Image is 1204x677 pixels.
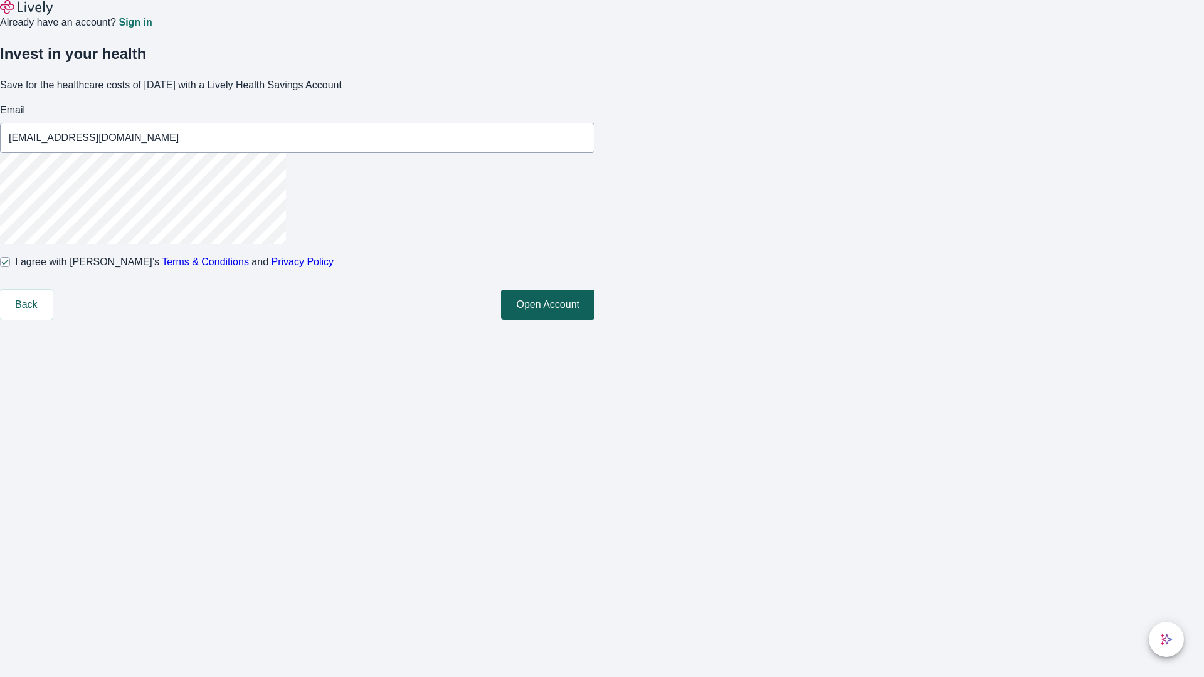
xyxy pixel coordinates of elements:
a: Privacy Policy [272,256,334,267]
a: Sign in [119,18,152,28]
button: chat [1149,622,1184,657]
button: Open Account [501,290,594,320]
span: I agree with [PERSON_NAME]’s and [15,255,334,270]
a: Terms & Conditions [162,256,249,267]
svg: Lively AI Assistant [1160,633,1173,646]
